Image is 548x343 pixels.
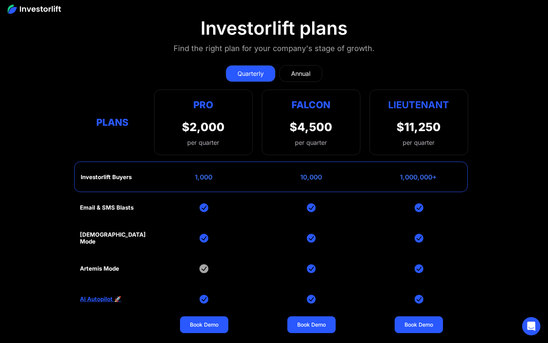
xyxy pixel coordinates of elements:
div: $4,500 [290,120,332,134]
div: Falcon [292,98,330,112]
div: $2,000 [182,120,225,134]
div: Open Intercom Messenger [522,317,540,335]
div: Quarterly [237,69,264,78]
div: 10,000 [300,173,322,181]
a: AI Autopilot 🚀 [80,296,121,303]
div: per quarter [182,138,225,147]
strong: Lieutenant [388,99,449,111]
div: per quarter [403,138,435,147]
div: [DEMOGRAPHIC_DATA] Mode [80,231,146,245]
div: Artemis Mode [80,265,119,272]
div: 1,000 [195,173,212,181]
div: 1,000,000+ [400,173,437,181]
div: Email & SMS Blasts [80,204,134,211]
div: Plans [80,115,145,130]
a: Book Demo [395,316,443,333]
div: Annual [291,69,311,78]
div: per quarter [295,138,327,147]
div: Investorlift plans [201,17,347,39]
a: Book Demo [180,316,228,333]
a: Book Demo [287,316,336,333]
div: $11,250 [397,120,441,134]
div: Investorlift Buyers [81,174,132,181]
div: Pro [182,98,225,112]
div: Find the right plan for your company's stage of growth. [174,42,374,54]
